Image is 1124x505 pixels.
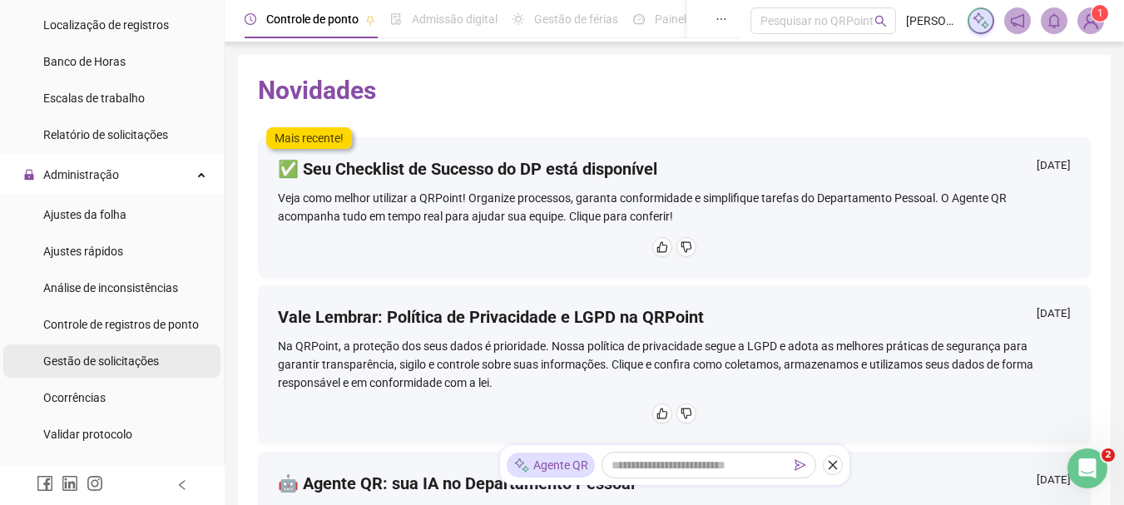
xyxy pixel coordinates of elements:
div: [DATE] [1037,157,1071,178]
span: dislike [681,408,692,419]
sup: Atualize o seu contato no menu Meus Dados [1092,5,1108,22]
span: Localização de registros [43,18,169,32]
span: Ajustes rápidos [43,245,123,258]
span: [PERSON_NAME] [906,12,958,30]
h4: ✅ Seu Checklist de Sucesso do DP está disponível [278,157,657,181]
span: close [827,459,839,471]
span: 2 [1102,448,1115,462]
span: facebook [37,475,53,492]
img: sparkle-icon.fc2bf0ac1784a2077858766a79e2daf3.svg [513,457,530,474]
label: Mais recente! [266,127,352,149]
h2: Novidades [258,75,1091,106]
img: sparkle-icon.fc2bf0ac1784a2077858766a79e2daf3.svg [972,12,990,30]
span: linkedin [62,475,78,492]
span: dislike [681,241,692,253]
span: lock [23,169,35,181]
div: Veja como melhor utilizar a QRPoint! Organize processos, garanta conformidade e simplifique taref... [278,189,1071,225]
span: dashboard [633,13,645,25]
iframe: Intercom live chat [1067,448,1107,488]
span: clock-circle [245,13,256,25]
span: Controle de ponto [266,12,359,26]
span: Validar protocolo [43,428,132,441]
h4: Vale Lembrar: Política de Privacidade e LGPD na QRPoint [278,305,704,329]
span: instagram [87,475,103,492]
span: Banco de Horas [43,55,126,68]
span: like [656,241,668,253]
span: Gestão de férias [534,12,618,26]
span: Ocorrências [43,391,106,404]
span: bell [1047,13,1062,28]
span: search [874,15,887,27]
span: left [176,479,188,491]
span: Análise de inconsistências [43,281,178,295]
div: [DATE] [1037,305,1071,326]
span: Administração [43,168,119,181]
div: [DATE] [1037,472,1071,493]
span: Relatório de solicitações [43,128,168,141]
span: ellipsis [715,13,727,25]
img: 62344 [1078,8,1103,33]
h4: 🤖 Agente QR: sua IA no Departamento Pessoal [278,472,635,495]
div: Agente QR [507,453,595,478]
span: like [656,408,668,419]
span: file-done [390,13,402,25]
span: send [795,459,806,471]
span: Link para registro rápido [43,464,170,478]
span: Ajustes da folha [43,208,126,221]
span: Admissão digital [412,12,498,26]
span: Painel do DP [655,12,720,26]
span: Controle de registros de ponto [43,318,199,331]
span: pushpin [365,15,375,25]
span: Gestão de solicitações [43,354,159,368]
span: Escalas de trabalho [43,92,145,105]
div: Na QRPoint, a proteção dos seus dados é prioridade. Nossa política de privacidade segue a LGPD e ... [278,337,1071,392]
span: 1 [1097,7,1103,19]
span: sun [512,13,524,25]
span: notification [1010,13,1025,28]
